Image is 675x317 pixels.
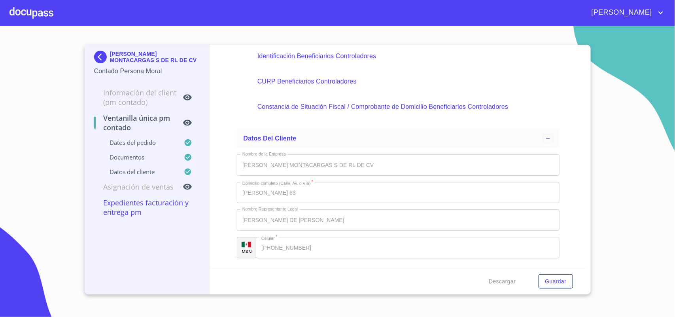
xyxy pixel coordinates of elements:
span: Descargar [489,277,516,287]
button: Guardar [539,274,573,289]
button: account of current user [586,6,666,19]
p: CURP Beneficiarios Controladores [257,77,539,86]
p: Datos del cliente [94,168,184,176]
p: [PERSON_NAME] MONTACARGAS S DE RL DE CV [110,51,200,63]
p: Información del Client (PM contado) [94,88,183,107]
button: Descargar [486,274,519,289]
span: [PERSON_NAME] [586,6,656,19]
p: MXN [242,249,252,254]
div: [PERSON_NAME] MONTACARGAS S DE RL DE CV [94,51,200,66]
p: Expedientes Facturación y Entrega PM [94,198,200,217]
p: Contado Persona Moral [94,66,200,76]
img: R93DlvwvvjP9fbrDwZeCRYBHk45OWMq+AAOlFVsxT89f82nwPLnD58IP7+ANJEaWYhP0Tx8kkA0WlQMPQsAAgwAOmBj20AXj6... [242,242,251,247]
p: Ventanilla única PM contado [94,113,183,132]
span: Guardar [545,277,566,287]
p: Datos del pedido [94,139,184,146]
span: Datos del cliente [243,135,296,142]
p: Documentos [94,153,184,161]
div: Datos del cliente [237,129,560,148]
p: Identificación Beneficiarios Controladores [257,51,539,61]
p: Asignación de Ventas [94,182,183,192]
img: Docupass spot blue [94,51,110,63]
p: Constancia de Situación Fiscal / Comprobante de Domicilio Beneficiarios Controladores [257,102,539,112]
